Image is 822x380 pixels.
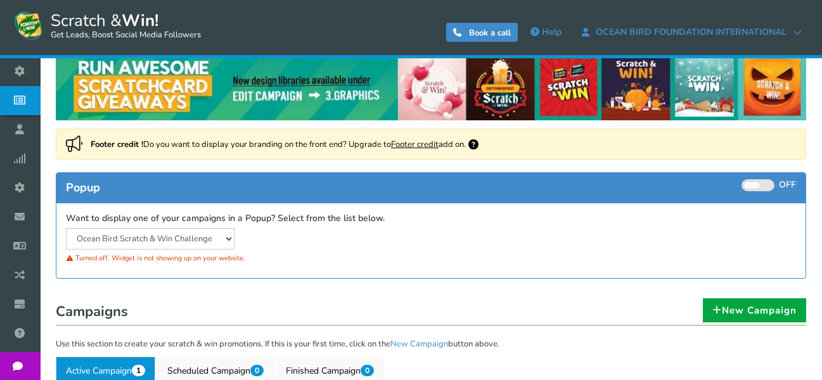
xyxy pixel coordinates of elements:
[44,9,201,41] span: Scratch &
[391,139,439,150] a: Footer credit
[91,139,143,150] strong: Footer credit !
[13,9,201,41] a: Scratch &Win! Get Leads, Boost Social Media Followers
[390,338,448,350] a: New Campaign
[703,298,806,322] a: New Campaign
[446,23,518,42] a: Book a call
[132,365,145,376] span: 1
[361,365,374,376] span: 0
[542,26,562,38] span: Help
[56,129,806,160] div: Do you want to display your branding on the front end? Upgrade to add on.
[524,22,568,42] a: Help
[51,30,201,41] small: Get Leads, Boost Social Media Followers
[779,179,796,191] span: OFF
[66,213,385,225] label: Want to display one of your campaigns in a Popup? Select from the list below.
[56,338,806,351] p: Use this section to create your scratch & win promotions. If this is your first time, click on th...
[250,365,264,376] span: 0
[469,27,511,39] span: Book a call
[13,9,44,41] img: Scratch and Win
[66,250,421,267] div: Turned off. Widget is not showing up on your website.
[122,9,158,32] strong: Win!
[56,300,806,326] h1: Campaigns
[589,27,793,37] span: OCEAN BIRD FOUNDATION INTERNATIONAL
[56,53,806,120] img: festival-poster-2020.webp
[66,180,100,195] span: Popup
